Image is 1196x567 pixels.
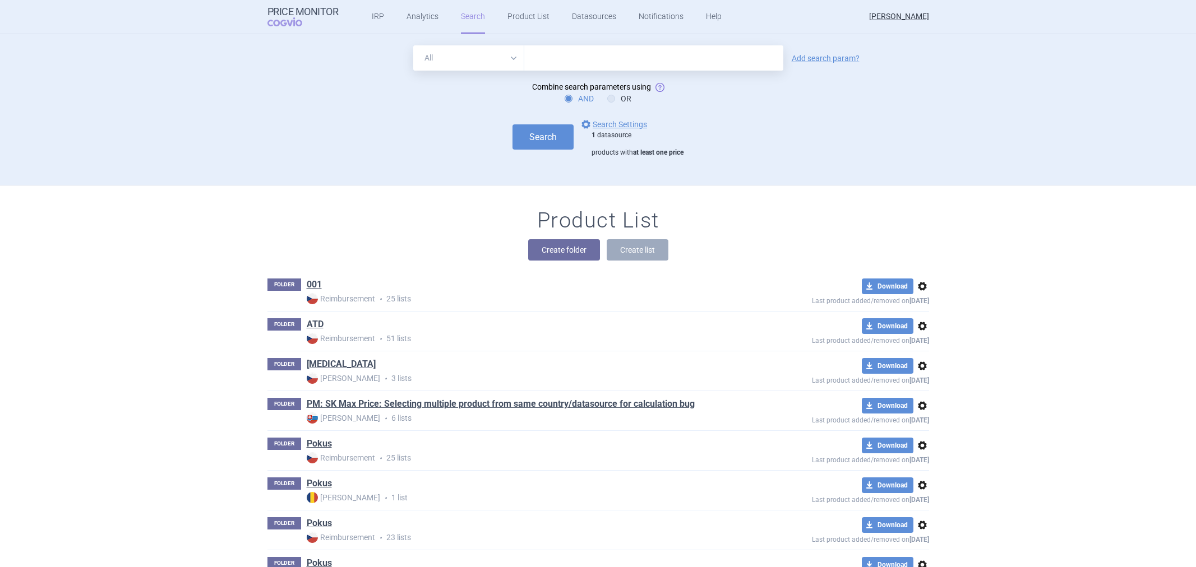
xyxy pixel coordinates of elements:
button: Create folder [528,239,600,261]
p: FOLDER [267,398,301,410]
strong: Price Monitor [267,6,339,17]
button: Download [862,398,913,413]
a: Add search param? [792,54,860,62]
p: FOLDER [267,438,301,450]
p: Last product added/removed on [731,413,929,424]
strong: Reimbursement [307,333,375,344]
strong: [DATE] [909,496,929,504]
button: Download [862,358,913,374]
span: Combine search parameters using [532,82,651,91]
p: Last product added/removed on [731,334,929,345]
strong: [DATE] [909,456,929,464]
span: COGVIO [267,17,318,26]
p: FOLDER [267,318,301,331]
img: CZ [307,452,318,463]
p: FOLDER [267,517,301,529]
strong: [DATE] [909,536,929,543]
a: [MEDICAL_DATA] [307,358,376,370]
p: Last product added/removed on [731,374,929,384]
a: Pokus [307,438,332,450]
button: Download [862,318,913,334]
h1: Product List [537,208,659,234]
strong: [DATE] [909,377,929,384]
p: 6 lists [307,412,731,424]
a: Pokus [307,517,332,529]
a: Pokus [307,477,332,490]
i: • [375,453,386,464]
div: datasource products with [592,131,684,157]
h1: 001 [307,278,322,293]
p: Last product added/removed on [731,294,929,305]
a: ATD [307,318,324,331]
p: 25 lists [307,452,731,464]
strong: [DATE] [909,337,929,345]
img: SK [307,412,318,424]
button: Search [512,124,574,150]
h1: PM: SK Max Price: Selecting multiple product from same country/datasource for calculation bug [307,398,695,412]
strong: Reimbursement [307,532,375,543]
strong: Reimbursement [307,293,375,304]
img: CZ [307,373,318,384]
label: AND [565,93,594,104]
h1: Pokus [307,477,332,492]
button: Download [862,517,913,533]
strong: 1 [592,131,595,139]
img: CZ [307,293,318,304]
strong: [DATE] [909,297,929,305]
a: PM: SK Max Price: Selecting multiple product from same country/datasource for calculation bug [307,398,695,410]
a: Price MonitorCOGVIO [267,6,339,27]
i: • [375,532,386,543]
a: Search Settings [579,118,647,131]
p: FOLDER [267,477,301,490]
img: CZ [307,532,318,543]
i: • [380,373,391,384]
p: 3 lists [307,373,731,384]
p: Last product added/removed on [731,493,929,504]
strong: [PERSON_NAME] [307,412,380,424]
i: • [375,294,386,305]
p: Last product added/removed on [731,453,929,464]
p: 25 lists [307,293,731,305]
h1: Humira [307,358,376,373]
img: RO [307,492,318,503]
strong: [PERSON_NAME] [307,492,380,503]
i: • [380,413,391,424]
h1: Pokus [307,438,332,452]
button: Download [862,477,913,493]
p: FOLDER [267,358,301,370]
strong: [PERSON_NAME] [307,373,380,384]
i: • [375,333,386,345]
h1: Pokus [307,517,332,532]
p: Last product added/removed on [731,533,929,543]
strong: [DATE] [909,416,929,424]
p: FOLDER [267,278,301,291]
a: 001 [307,278,322,291]
i: • [380,492,391,504]
p: 23 lists [307,532,731,543]
button: Create list [607,239,668,261]
p: 51 lists [307,333,731,345]
button: Download [862,438,913,453]
strong: Reimbursement [307,452,375,463]
img: CZ [307,333,318,344]
h1: ATD [307,318,324,333]
label: OR [607,93,631,104]
p: 1 list [307,492,731,504]
button: Download [862,278,913,294]
strong: at least one price [633,148,684,156]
